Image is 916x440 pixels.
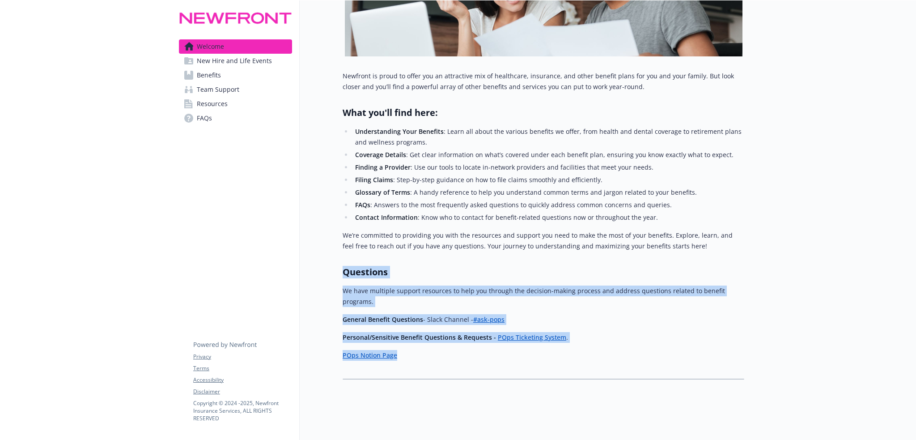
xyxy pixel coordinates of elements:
[355,188,410,197] strong: Glossary of Terms
[355,150,406,159] strong: Coverage Details
[179,82,292,97] a: Team Support
[498,333,566,342] a: POps Ticketing System
[343,315,423,324] strong: General Benefit Questions
[352,212,744,223] li: : Know who to contact for benefit-related questions now or throughout the year.
[355,201,370,209] strong: FAQs
[352,126,744,148] li: : Learn all about the various benefits we offer, from health and dental coverage to retirement pl...
[343,332,744,343] p: .
[352,150,744,160] li: : Get clear information on what’s covered under each benefit plan, ensuring you know exactly what...
[343,333,496,342] strong: Personal/Sensitive Benefit Questions & Requests -
[343,107,744,119] h2: What you'll find here:
[343,230,744,252] p: We’re committed to providing you with the resources and support you need to make the most of your...
[197,82,239,97] span: Team Support
[343,71,744,92] p: Newfront is proud to offer you an attractive mix of healthcare, insurance, and other benefit plan...
[193,376,292,384] a: Accessibility
[352,200,744,210] li: : Answers to the most frequently asked questions to quickly address common concerns and queries.
[343,266,744,278] h2: Questions
[193,364,292,372] a: Terms
[179,39,292,54] a: Welcome
[355,163,411,171] strong: Finding a Provider
[352,187,744,198] li: : A handy reference to help you understand common terms and jargon related to your benefits.
[197,97,228,111] span: Resources
[179,97,292,111] a: Resources
[193,388,292,396] a: Disclaimer
[179,111,292,125] a: FAQs
[352,175,744,185] li: : Step-by-step guidance on how to file claims smoothly and efficiently.
[343,351,397,359] a: POps Notion Page
[179,54,292,68] a: New Hire and Life Events
[193,353,292,361] a: Privacy
[343,314,744,325] p: - Slack Channel -
[355,213,418,222] strong: Contact Information
[179,68,292,82] a: Benefits
[197,54,272,68] span: New Hire and Life Events
[473,315,505,324] a: #ask-pops
[197,39,224,54] span: Welcome
[197,68,221,82] span: Benefits
[355,175,393,184] strong: Filing Claims
[343,286,744,307] p: We have multiple support resources to help you through the decision-making process and address qu...
[197,111,212,125] span: FAQs
[355,127,444,136] strong: Understanding Your Benefits
[352,162,744,173] li: : Use our tools to locate in-network providers and facilities that meet your needs.
[193,399,292,422] p: Copyright © 2024 - 2025 , Newfront Insurance Services, ALL RIGHTS RESERVED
